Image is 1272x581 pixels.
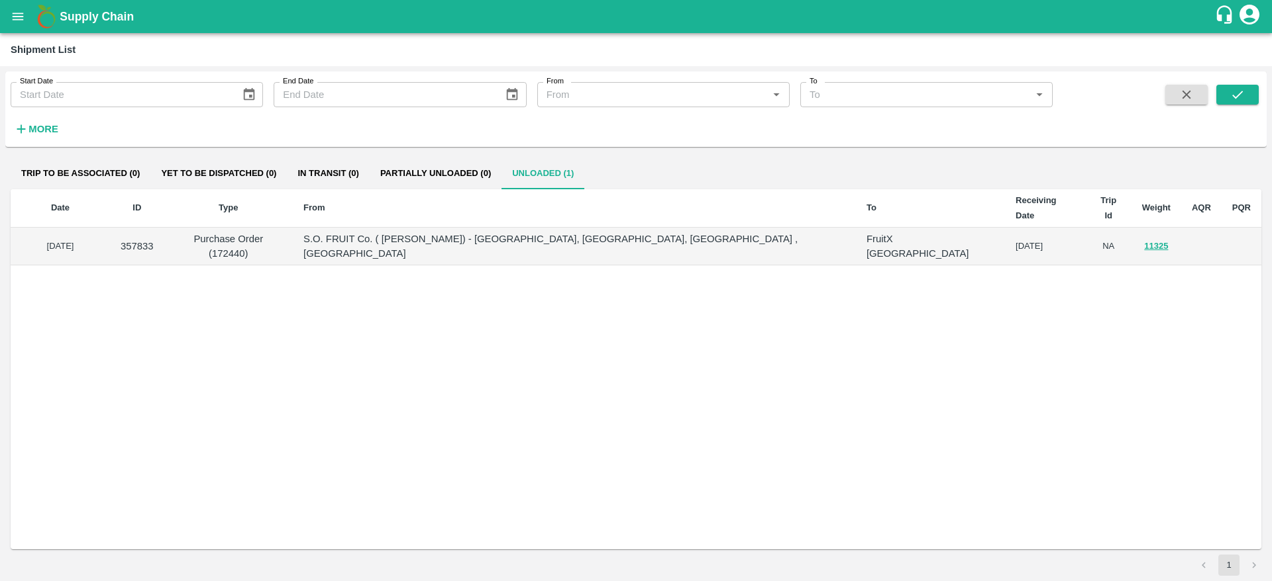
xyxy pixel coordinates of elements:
button: Choose date [237,82,262,107]
a: Supply Chain [60,7,1214,26]
button: More [11,118,62,140]
button: page 1 [1218,555,1240,576]
input: From [541,86,764,103]
button: In transit (0) [287,157,369,189]
p: Purchase Order (172440) [175,232,282,261]
b: Weight [1142,202,1171,212]
button: open drawer [3,1,33,32]
strong: More [28,124,58,134]
p: S.O. FRUIT Co. ( [PERSON_NAME]) - [GEOGRAPHIC_DATA], [GEOGRAPHIC_DATA], [GEOGRAPHIC_DATA] , [GEOG... [303,232,845,261]
b: To [867,202,876,212]
button: Choose date [500,82,525,107]
td: [DATE] [11,228,110,266]
p: FruitX [GEOGRAPHIC_DATA] [867,232,994,261]
label: To [810,76,818,87]
button: Unloaded (1) [502,157,584,189]
label: From [547,76,564,87]
td: NA [1086,228,1132,266]
b: Trip Id [1100,195,1116,220]
button: Trip to be associated (0) [11,157,150,189]
button: Yet to be dispatched (0) [150,157,287,189]
button: Open [768,86,785,103]
b: PQR [1232,202,1251,212]
b: AQR [1192,202,1211,212]
div: Shipment List [11,41,76,58]
b: From [303,202,325,212]
b: Date [51,202,70,212]
b: Type [219,202,238,212]
b: Supply Chain [60,10,134,23]
button: Partially Unloaded (0) [370,157,502,189]
img: logo [33,3,60,30]
input: Start Date [11,82,231,107]
input: End Date [274,82,494,107]
p: 357833 [121,239,154,253]
button: 11325 [1144,239,1168,254]
div: account of current user [1238,3,1261,30]
b: ID [132,202,141,212]
td: [DATE] [1005,228,1086,266]
input: To [804,86,1027,103]
button: Open [1031,86,1048,103]
label: End Date [283,76,313,87]
label: Start Date [20,76,53,87]
div: customer-support [1214,5,1238,28]
b: Receiving Date [1016,195,1056,220]
nav: pagination navigation [1191,555,1267,576]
